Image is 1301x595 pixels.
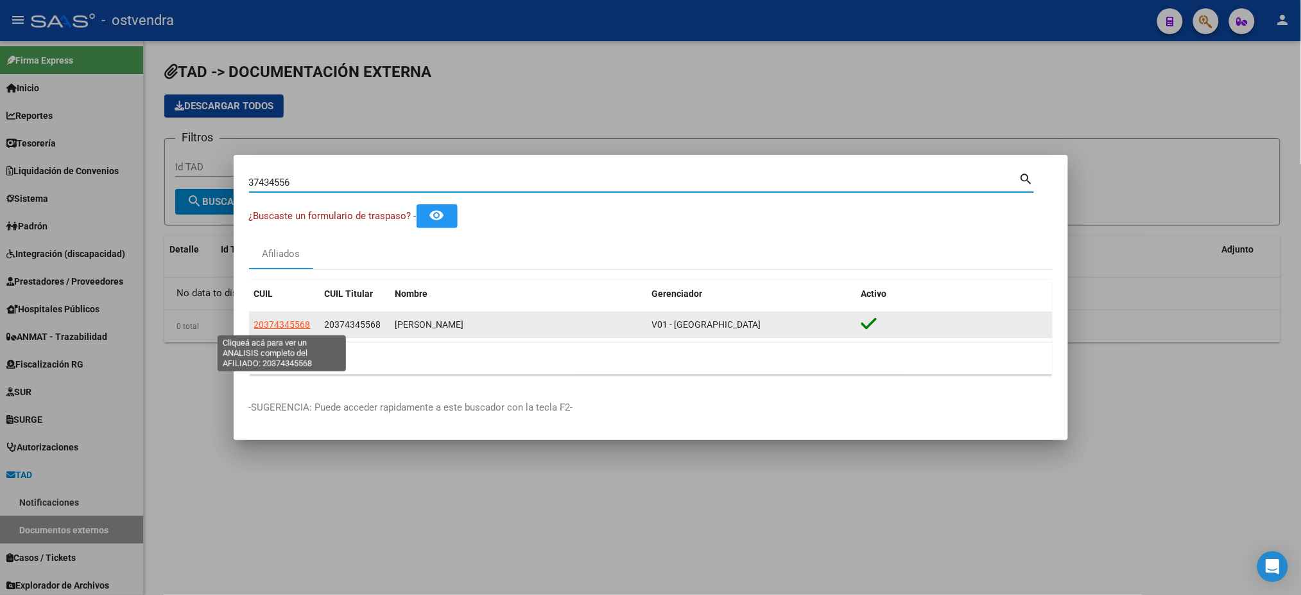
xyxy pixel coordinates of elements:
p: -SUGERENCIA: Puede acceder rapidamente a este buscador con la tecla F2- [249,400,1053,415]
div: [PERSON_NAME] [395,317,642,332]
span: 20374345568 [325,319,381,330]
span: Gerenciador [652,289,703,299]
datatable-header-cell: Gerenciador [647,280,856,308]
datatable-header-cell: Nombre [390,280,647,308]
span: Nombre [395,289,428,299]
mat-icon: search [1019,170,1034,186]
span: 20374345568 [254,319,311,330]
div: Afiliados [262,247,300,262]
datatable-header-cell: CUIL [249,280,320,308]
span: CUIL [254,289,273,299]
datatable-header-cell: CUIL Titular [320,280,390,308]
span: V01 - [GEOGRAPHIC_DATA] [652,319,761,330]
div: 1 total [249,342,1053,375]
datatable-header-cell: Activo [856,280,1053,308]
mat-icon: remove_red_eye [429,208,445,223]
span: Activo [861,289,887,299]
span: CUIL Titular [325,289,374,299]
div: Open Intercom Messenger [1257,551,1288,582]
span: ¿Buscaste un formulario de traspaso? - [249,210,417,222]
